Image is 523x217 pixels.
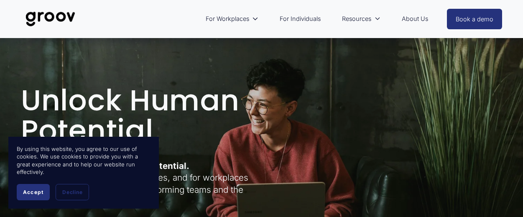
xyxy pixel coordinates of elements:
[342,13,371,24] span: Resources
[62,189,82,195] span: Decline
[56,184,89,200] button: Decline
[17,145,151,176] p: By using this website, you agree to our use of cookies. We use cookies to provide you with a grea...
[206,13,249,24] span: For Workplaces
[21,5,80,33] img: Groov | Unlock Human Potential at Work and in Life
[276,9,325,28] a: For Individuals
[398,9,432,28] a: About Us
[338,9,385,28] a: folder dropdown
[23,189,43,195] span: Accept
[21,85,259,146] h1: Unlock Human Potential
[447,9,502,29] a: Book a demo
[8,137,159,209] section: Cookie banner
[17,184,50,200] button: Accept
[202,9,263,28] a: folder dropdown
